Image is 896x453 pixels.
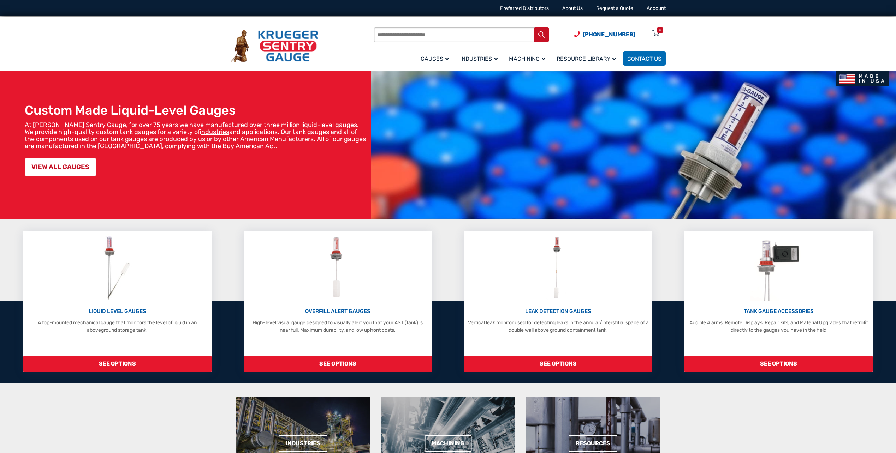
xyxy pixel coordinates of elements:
span: [PHONE_NUMBER] [583,31,635,38]
span: Industries [460,55,498,62]
p: Vertical leak monitor used for detecting leaks in the annular/interstitial space of a double wall... [468,319,649,334]
p: LIQUID LEVEL GAUGES [27,307,208,315]
img: Overfill Alert Gauges [322,234,354,301]
a: Gauges [416,50,456,67]
p: LEAK DETECTION GAUGES [468,307,649,315]
img: Tank Gauge Accessories [750,234,807,301]
p: High-level visual gauge designed to visually alert you that your AST (tank) is near full. Maximum... [247,319,428,334]
a: VIEW ALL GAUGES [25,158,96,176]
a: Account [647,5,666,11]
span: Machining [509,55,545,62]
a: Machining [425,435,471,452]
a: Liquid Level Gauges LIQUID LEVEL GAUGES A top-mounted mechanical gauge that monitors the level of... [23,231,212,372]
span: SEE OPTIONS [684,356,873,372]
a: Machining [505,50,552,67]
a: Industries [456,50,505,67]
img: Made In USA [836,71,889,86]
span: SEE OPTIONS [23,356,212,372]
span: Resource Library [557,55,616,62]
span: Gauges [421,55,449,62]
span: SEE OPTIONS [464,356,652,372]
a: Preferred Distributors [500,5,549,11]
span: Contact Us [627,55,661,62]
div: 0 [659,27,661,33]
a: Leak Detection Gauges LEAK DETECTION GAUGES Vertical leak monitor used for detecting leaks in the... [464,231,652,372]
h1: Custom Made Liquid-Level Gauges [25,103,367,118]
img: Leak Detection Gauges [544,234,572,301]
p: At [PERSON_NAME] Sentry Gauge, for over 75 years we have manufactured over three million liquid-l... [25,121,367,150]
p: Audible Alarms, Remote Displays, Repair Kits, and Material Upgrades that retrofit directly to the... [688,319,869,334]
a: Phone Number (920) 434-8860 [574,30,635,39]
p: A top-mounted mechanical gauge that monitors the level of liquid in an aboveground storage tank. [27,319,208,334]
span: SEE OPTIONS [244,356,432,372]
a: Industries [279,435,327,452]
a: Overfill Alert Gauges OVERFILL ALERT GAUGES High-level visual gauge designed to visually alert yo... [244,231,432,372]
a: Resources [569,435,617,452]
a: Request a Quote [596,5,633,11]
a: Resource Library [552,50,623,67]
a: Contact Us [623,51,666,66]
p: TANK GAUGE ACCESSORIES [688,307,869,315]
img: Krueger Sentry Gauge [231,30,318,62]
p: OVERFILL ALERT GAUGES [247,307,428,315]
img: bg_hero_bannerksentry [371,71,896,219]
img: Liquid Level Gauges [99,234,136,301]
a: Tank Gauge Accessories TANK GAUGE ACCESSORIES Audible Alarms, Remote Displays, Repair Kits, and M... [684,231,873,372]
a: About Us [562,5,583,11]
a: industries [201,128,229,136]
